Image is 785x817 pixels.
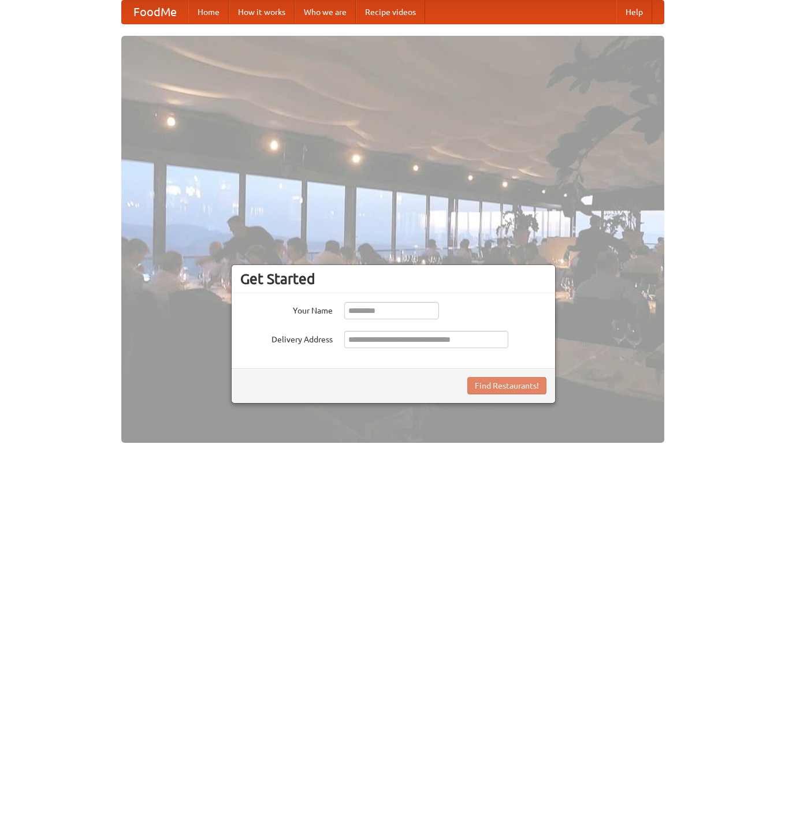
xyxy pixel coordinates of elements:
[122,1,188,24] a: FoodMe
[616,1,652,24] a: Help
[356,1,425,24] a: Recipe videos
[467,377,546,394] button: Find Restaurants!
[240,270,546,288] h3: Get Started
[229,1,295,24] a: How it works
[188,1,229,24] a: Home
[240,302,333,316] label: Your Name
[295,1,356,24] a: Who we are
[240,331,333,345] label: Delivery Address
